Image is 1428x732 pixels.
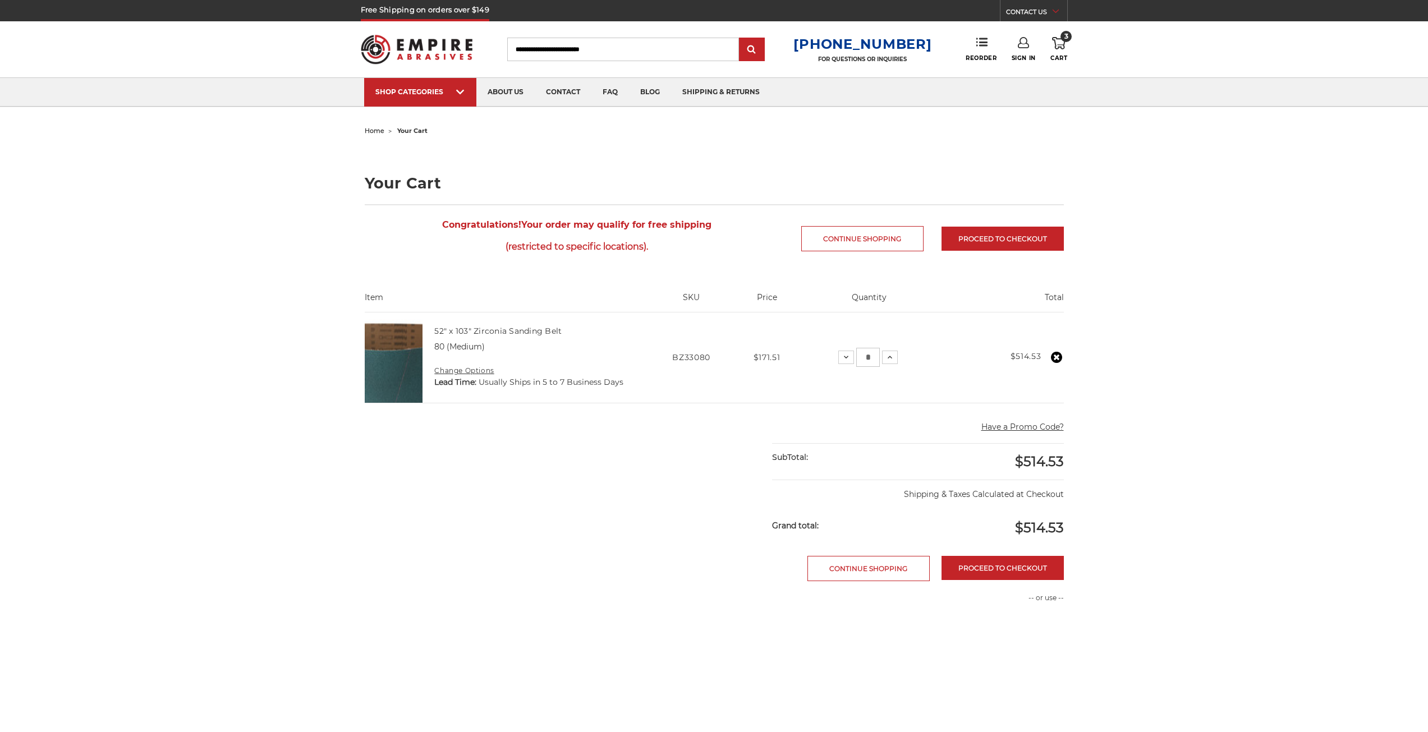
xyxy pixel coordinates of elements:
a: Proceed to checkout [942,227,1064,251]
a: 52" x 103" Zirconia Sanding Belt [434,326,562,336]
h1: Your Cart [365,176,1064,191]
a: blog [629,78,671,107]
span: $514.53 [1015,453,1064,469]
span: Sign In [1012,54,1036,62]
a: Reorder [966,37,997,61]
a: 3 Cart [1050,37,1067,62]
div: SubTotal: [772,444,918,471]
p: -- or use -- [924,593,1064,603]
span: Your order may qualify for free shipping [365,214,789,257]
span: $171.51 [754,352,780,362]
dd: 80 (Medium) [434,341,485,353]
span: your cart [397,127,428,135]
span: 3 [1060,31,1072,42]
th: Price [736,292,798,312]
a: [PHONE_NUMBER] [793,36,931,52]
a: about us [476,78,535,107]
a: contact [535,78,591,107]
span: Reorder [966,54,997,62]
a: Continue Shopping [801,226,924,251]
th: Total [940,292,1063,312]
th: SKU [647,292,736,312]
a: faq [591,78,629,107]
a: Proceed to checkout [942,556,1064,580]
input: 52" x 103" Zirconia Sanding Belt Quantity: [856,348,880,367]
img: Empire Abrasives [361,27,473,71]
a: shipping & returns [671,78,771,107]
a: home [365,127,384,135]
p: Shipping & Taxes Calculated at Checkout [772,480,1063,500]
th: Item [365,292,648,312]
input: Submit [741,39,763,61]
img: 52" x 103" Zirconia Sanding Belt [365,312,423,402]
button: Have a Promo Code? [981,421,1064,433]
a: CONTACT US [1006,6,1067,21]
strong: $514.53 [1011,351,1041,361]
div: SHOP CATEGORIES [375,88,465,96]
span: Cart [1050,54,1067,62]
a: Continue Shopping [807,556,930,581]
span: BZ33080 [672,352,710,362]
strong: Congratulations! [442,219,521,230]
a: Change Options [434,366,494,375]
p: FOR QUESTIONS OR INQUIRIES [793,56,931,63]
span: (restricted to specific locations). [365,236,789,257]
th: Quantity [798,292,940,312]
span: $514.53 [1015,519,1064,536]
dd: Usually Ships in 5 to 7 Business Days [479,376,623,388]
dt: Lead Time [434,376,476,388]
strong: Grand total: [772,521,819,531]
